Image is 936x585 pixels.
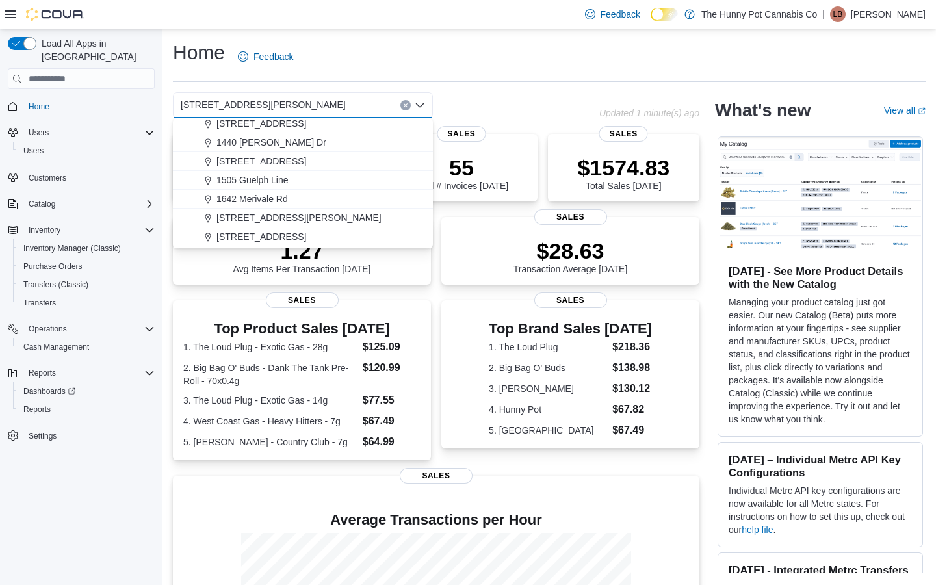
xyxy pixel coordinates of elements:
span: Customers [23,169,155,185]
button: Transfers [13,294,160,312]
span: Sales [400,468,473,484]
button: Catalog [23,196,60,212]
span: Inventory Manager (Classic) [23,243,121,253]
a: Dashboards [13,382,160,400]
button: [STREET_ADDRESS][PERSON_NAME] [173,209,433,227]
span: Sales [599,126,648,142]
span: Transfers [18,295,155,311]
span: 1440 [PERSON_NAME] Dr [216,136,326,149]
a: Reports [18,402,56,417]
span: Dashboards [18,383,155,399]
h3: [DATE] - See More Product Details with the New Catalog [729,265,912,291]
a: View allExternal link [884,105,926,116]
a: Settings [23,428,62,444]
button: Transfers (Classic) [13,276,160,294]
span: Purchase Orders [18,259,155,274]
dd: $120.99 [363,360,421,376]
svg: External link [918,107,926,115]
dt: 4. West Coast Gas - Heavy Hitters - 7g [183,415,357,428]
a: help file [742,525,773,535]
p: The Hunny Pot Cannabis Co [701,6,817,22]
span: Sales [437,126,486,142]
span: [STREET_ADDRESS] [216,117,306,130]
span: Catalog [23,196,155,212]
button: 2000 Appleby [173,246,433,265]
p: $1574.83 [577,155,669,181]
span: [STREET_ADDRESS][PERSON_NAME] [181,97,346,112]
span: Reports [18,402,155,417]
a: Cash Management [18,339,94,355]
dt: 3. [PERSON_NAME] [489,382,607,395]
span: Users [23,125,155,140]
h3: Top Brand Sales [DATE] [489,321,652,337]
h4: Average Transactions per Hour [183,512,689,528]
span: Inventory Manager (Classic) [18,240,155,256]
span: Reports [29,368,56,378]
span: Users [29,127,49,138]
img: Cova [26,8,84,21]
dd: $138.98 [612,360,652,376]
button: Clear input [400,100,411,110]
span: LB [833,6,843,22]
button: Catalog [3,195,160,213]
span: Sales [266,292,339,308]
button: Inventory [23,222,66,238]
span: Catalog [29,199,55,209]
span: Users [23,146,44,156]
a: Transfers [18,295,61,311]
span: Feedback [253,50,293,63]
button: Operations [3,320,160,338]
button: Close list of options [415,100,425,110]
span: Transfers (Classic) [23,279,88,290]
span: Load All Apps in [GEOGRAPHIC_DATA] [36,37,155,63]
span: 1505 Guelph Line [216,174,289,187]
span: Cash Management [23,342,89,352]
button: Inventory Manager (Classic) [13,239,160,257]
div: Lareina Betancourt [830,6,846,22]
dd: $67.82 [612,402,652,417]
p: Managing your product catalog just got easier. Our new Catalog (Beta) puts more information at yo... [729,296,912,426]
span: Settings [23,428,155,444]
nav: Complex example [8,92,155,479]
dt: 1. The Loud Plug [489,341,607,354]
button: Settings [3,426,160,445]
a: Home [23,99,55,114]
span: [STREET_ADDRESS][PERSON_NAME] [216,211,382,224]
span: Cash Management [18,339,155,355]
div: Total Sales [DATE] [577,155,669,191]
dt: 5. [PERSON_NAME] - Country Club - 7g [183,435,357,448]
span: Reports [23,365,155,381]
button: [STREET_ADDRESS] [173,227,433,246]
span: Home [29,101,49,112]
h3: Top Product Sales [DATE] [183,321,421,337]
dt: 2. Big Bag O' Buds [489,361,607,374]
dt: 3. The Loud Plug - Exotic Gas - 14g [183,394,357,407]
span: [STREET_ADDRESS] [216,155,306,168]
button: Inventory [3,221,160,239]
span: Dashboards [23,386,75,396]
h3: [DATE] – Individual Metrc API Key Configurations [729,453,912,479]
div: Avg Items Per Transaction [DATE] [233,238,371,274]
button: [STREET_ADDRESS] [173,114,433,133]
span: Transfers (Classic) [18,277,155,292]
button: Users [3,123,160,142]
dt: 2. Big Bag O' Buds - Dank The Tank Pre-Roll - 70x0.4g [183,361,357,387]
a: Feedback [580,1,645,27]
button: Cash Management [13,338,160,356]
span: Reports [23,404,51,415]
button: Users [23,125,54,140]
button: Reports [23,365,61,381]
span: Feedback [601,8,640,21]
dd: $67.49 [612,422,652,438]
a: Feedback [233,44,298,70]
div: Transaction Average [DATE] [513,238,628,274]
button: Purchase Orders [13,257,160,276]
button: Users [13,142,160,160]
button: 1505 Guelph Line [173,171,433,190]
span: [STREET_ADDRESS] [216,230,306,243]
span: Inventory [29,225,60,235]
dd: $77.55 [363,393,421,408]
dd: $67.49 [363,413,421,429]
button: Home [3,97,160,116]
